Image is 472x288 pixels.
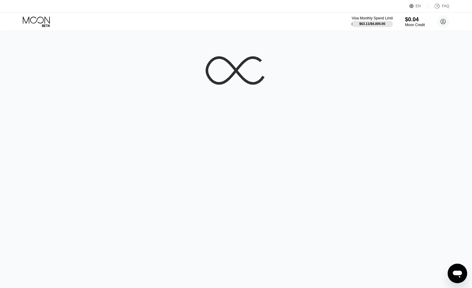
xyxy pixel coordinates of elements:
[405,23,425,27] div: Moon Credit
[352,16,393,20] div: Visa Monthly Spend Limit
[405,16,425,23] div: $0.04
[448,264,467,283] iframe: Button to launch messaging window
[359,22,385,26] div: $63.11 / $4,000.00
[442,4,449,8] div: FAQ
[416,4,421,8] div: EN
[405,16,425,27] div: $0.04Moon Credit
[428,3,449,9] div: FAQ
[409,3,428,9] div: EN
[352,16,393,27] div: Visa Monthly Spend Limit$63.11/$4,000.00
